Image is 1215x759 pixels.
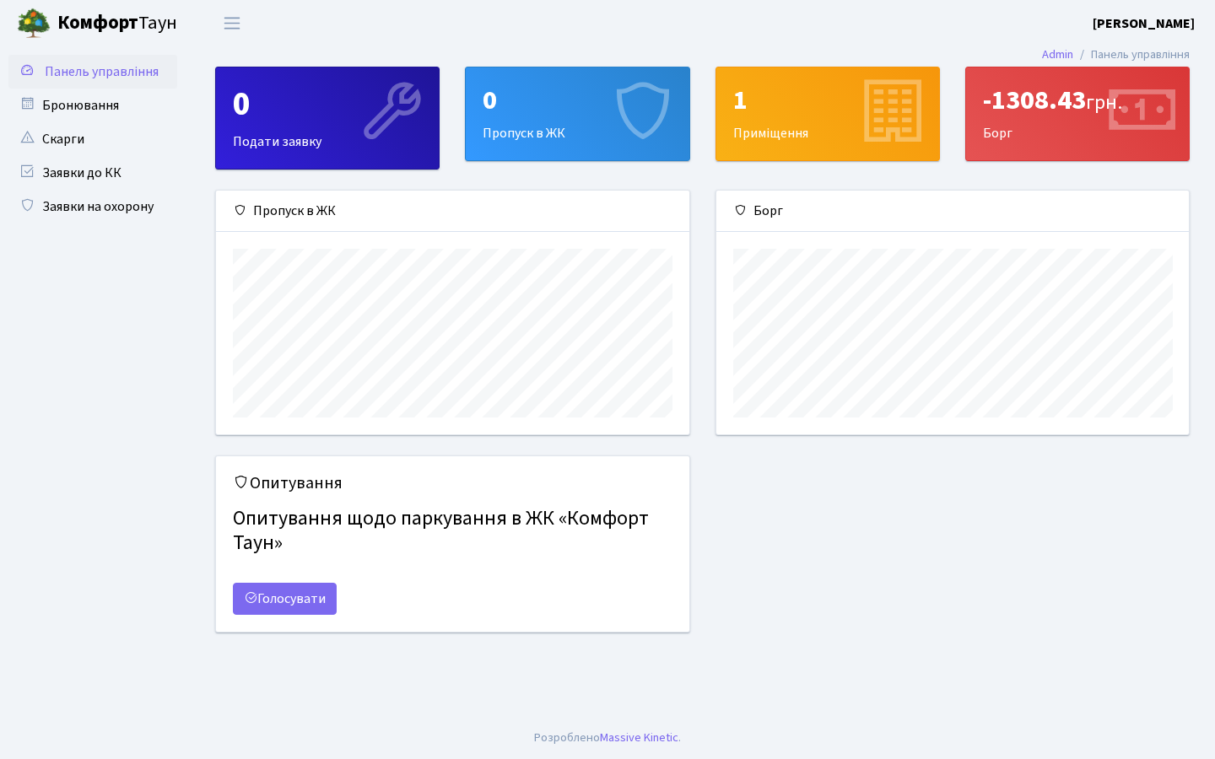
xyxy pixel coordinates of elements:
[216,191,689,232] div: Пропуск в ЖК
[733,84,922,116] div: 1
[1042,46,1073,63] a: Admin
[8,122,177,156] a: Скарги
[1017,37,1215,73] nav: breadcrumb
[233,84,422,125] div: 0
[983,84,1172,116] div: -1308.43
[8,190,177,223] a: Заявки на охорону
[716,191,1190,232] div: Борг
[1093,13,1195,34] a: [PERSON_NAME]
[233,583,337,615] a: Голосувати
[715,67,940,161] a: 1Приміщення
[216,67,439,169] div: Подати заявку
[233,473,672,493] h5: Опитування
[534,729,600,746] a: Розроблено
[8,89,177,122] a: Бронювання
[966,67,1189,160] div: Борг
[600,729,678,746] a: Massive Kinetic
[1093,14,1195,33] b: [PERSON_NAME]
[465,67,689,161] a: 0Пропуск в ЖК
[534,729,681,747] div: .
[716,67,939,160] div: Приміщення
[1073,46,1190,64] li: Панель управління
[8,55,177,89] a: Панель управління
[1086,88,1122,117] span: грн.
[211,9,253,37] button: Переключити навігацію
[8,156,177,190] a: Заявки до КК
[57,9,177,38] span: Таун
[57,9,138,36] b: Комфорт
[466,67,688,160] div: Пропуск в ЖК
[17,7,51,40] img: logo.png
[483,84,672,116] div: 0
[45,62,159,81] span: Панель управління
[233,500,672,563] h4: Опитування щодо паркування в ЖК «Комфорт Таун»
[215,67,440,170] a: 0Подати заявку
